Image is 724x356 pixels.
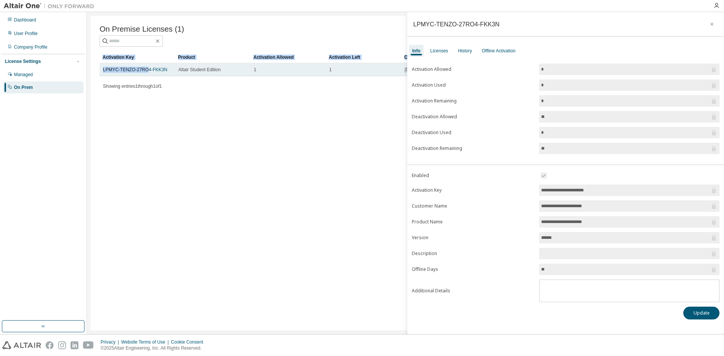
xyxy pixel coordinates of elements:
label: Activation Allowed [412,66,535,72]
img: Altair One [4,2,98,10]
div: On Prem [14,84,33,90]
div: Activation Allowed [253,51,323,63]
label: Description [412,251,535,257]
div: Info [412,48,420,54]
div: Offline Activation [482,48,515,54]
div: Managed [14,72,33,78]
div: Website Terms of Use [121,339,171,345]
label: Deactivation Allowed [412,114,535,120]
label: Additional Details [412,288,535,294]
div: History [458,48,472,54]
img: altair_logo.svg [2,341,41,349]
button: Update [683,307,719,319]
label: Version [412,235,535,241]
span: [DATE] 17:11:03 [405,67,438,73]
div: Cookie Consent [171,339,207,345]
p: © 2025 Altair Engineering, Inc. All Rights Reserved. [101,345,208,351]
label: Activation Key [412,187,535,193]
label: Activation Used [412,82,535,88]
img: instagram.svg [58,341,66,349]
div: Dashboard [14,17,36,23]
div: Company Profile [14,44,48,50]
label: Offline Days [412,266,535,272]
img: facebook.svg [46,341,54,349]
div: Creation Date [404,51,678,63]
div: Licenses [430,48,448,54]
span: Showing entries 1 through 1 of 1 [103,84,162,89]
label: Customer Name [412,203,535,209]
label: Product Name [412,219,535,225]
img: linkedin.svg [71,341,78,349]
div: Privacy [101,339,121,345]
img: youtube.svg [83,341,94,349]
label: Deactivation Used [412,130,535,136]
label: Activation Remaining [412,98,535,104]
div: License Settings [5,58,41,64]
div: Activation Key [103,51,172,63]
div: Product [178,51,247,63]
span: 1 [329,67,332,73]
div: LPMYC-TENZO-27RO4-FKK3N [413,21,500,27]
a: LPMYC-TENZO-27RO4-FKK3N [103,67,167,72]
div: Activation Left [329,51,398,63]
label: Enabled [412,173,535,179]
div: User Profile [14,31,38,37]
span: 1 [254,67,256,73]
label: Deactivation Remaining [412,145,535,151]
span: On Premise Licenses (1) [100,25,184,34]
span: Altair Student Edition [178,67,221,73]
